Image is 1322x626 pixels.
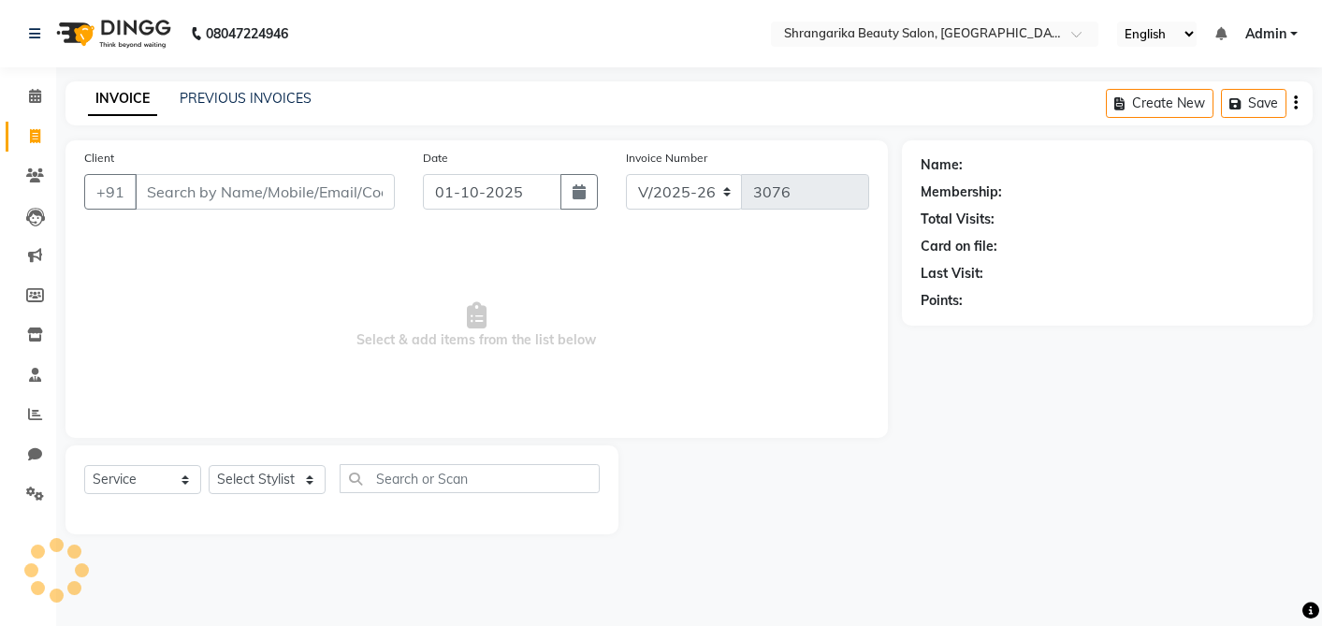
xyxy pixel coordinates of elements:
[921,182,1002,202] div: Membership:
[1106,89,1213,118] button: Create New
[423,150,448,167] label: Date
[340,464,600,493] input: Search or Scan
[921,291,963,311] div: Points:
[135,174,395,210] input: Search by Name/Mobile/Email/Code
[84,232,869,419] span: Select & add items from the list below
[88,82,157,116] a: INVOICE
[921,237,997,256] div: Card on file:
[921,155,963,175] div: Name:
[626,150,707,167] label: Invoice Number
[206,7,288,60] b: 08047224946
[84,150,114,167] label: Client
[1221,89,1286,118] button: Save
[1245,24,1286,44] span: Admin
[921,264,983,284] div: Last Visit:
[180,90,312,107] a: PREVIOUS INVOICES
[921,210,995,229] div: Total Visits:
[84,174,137,210] button: +91
[48,7,176,60] img: logo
